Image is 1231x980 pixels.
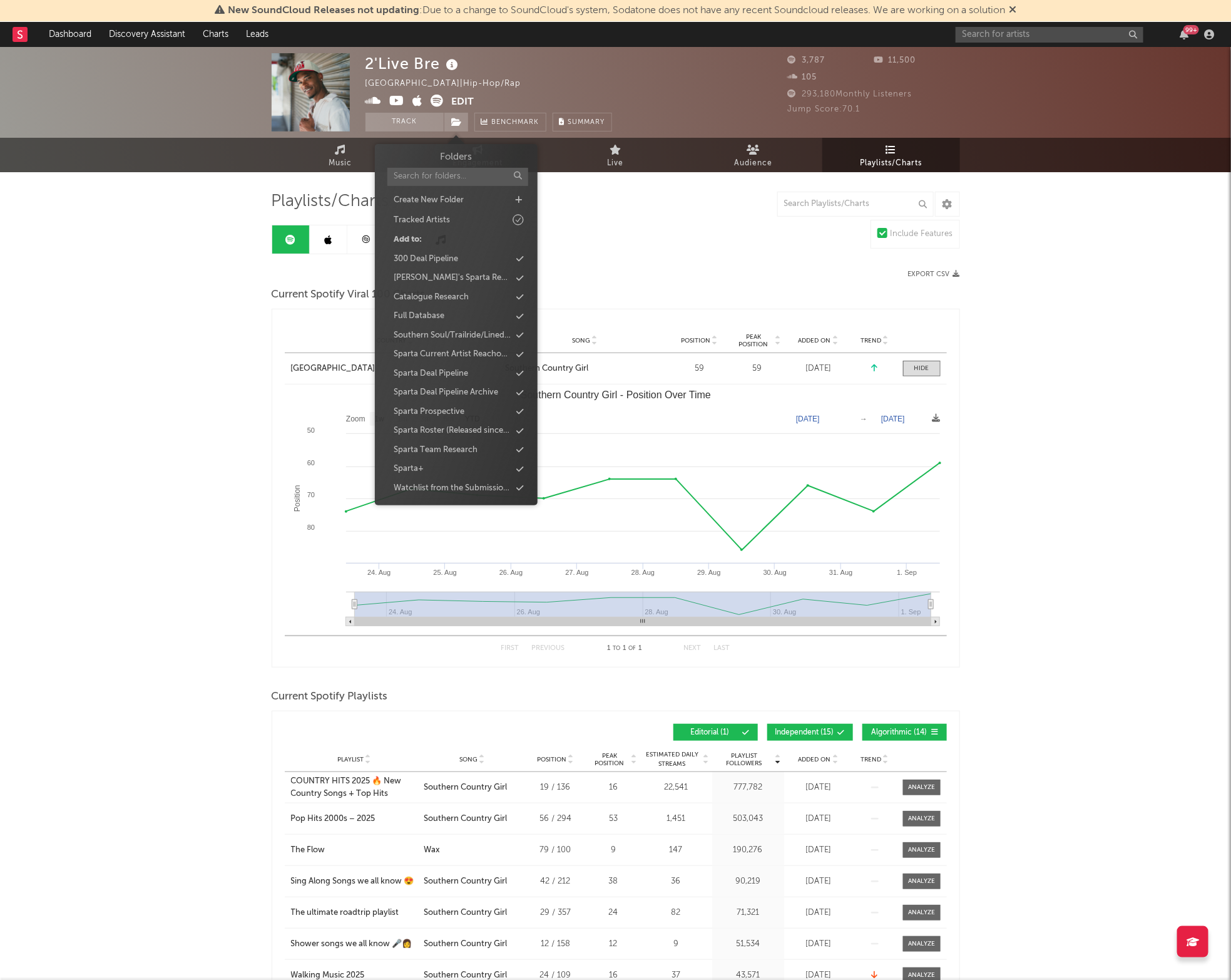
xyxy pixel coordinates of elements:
text: 1. Sep [897,569,917,576]
text: 31. Aug [829,569,852,576]
span: Playlist Followers [715,752,774,767]
div: Sparta Team Research [394,444,478,456]
span: Current Spotify Viral 100 Charts [272,287,426,302]
div: Southern Country Girl [505,363,588,375]
a: Charts [194,22,237,47]
text: → [860,415,867,423]
div: [DATE] [787,938,850,951]
div: 12 [590,938,637,951]
span: Algorithmic ( 14 ) [871,729,928,736]
div: 9 [643,938,709,951]
a: COUNTRY HITS 2025 🔥 New Country Songs + Top Hits [291,775,417,800]
button: Last [714,645,730,652]
div: 12 / 158 [528,938,584,951]
div: Full Database [394,310,444,322]
svg: Southern Country Girl - Position Over Time [285,384,946,635]
a: Southern Country Girl [505,363,665,375]
div: [DATE] [787,907,850,919]
div: [DATE] [787,363,850,375]
a: Discovery Assistant [100,22,194,47]
div: Sparta Roster (Released since 8/1) [394,425,511,437]
a: Leads [237,22,277,47]
input: Search for artists [956,27,1143,43]
button: Independent(15) [767,724,853,741]
div: Tracked Artists [394,214,450,227]
div: 59 [672,363,728,375]
div: Sparta+ [394,463,424,475]
div: Sparta Prospective [394,406,464,418]
a: Audience [685,138,822,172]
span: Trend [861,756,881,763]
div: 22,541 [643,781,709,794]
a: Playlists/Charts [822,138,960,172]
span: Song [459,756,478,763]
div: [DATE] [787,781,850,794]
a: Live [547,138,685,172]
text: 30. Aug [763,569,786,576]
text: 24. Aug [367,569,391,576]
a: Sing Along Songs we all know 😍 [291,875,417,888]
div: 82 [643,907,709,919]
div: Create New Folder [394,194,464,207]
input: Search for folders... [387,168,528,186]
div: Watchlist from the Submission Form [394,482,511,495]
text: [DATE] [881,415,905,423]
button: Edit [452,95,474,110]
div: 147 [643,844,709,857]
span: to [613,646,620,651]
div: [DATE] [787,844,850,857]
text: 28. Aug [631,569,654,576]
span: of [628,646,636,651]
text: 25. Aug [433,569,456,576]
div: 90,219 [715,875,781,888]
div: [PERSON_NAME]'s Sparta Research [394,272,511,284]
div: [DATE] [787,813,850,825]
span: 11,500 [874,56,916,64]
div: Wax [424,844,440,857]
div: 59 [734,363,781,375]
div: [GEOGRAPHIC_DATA] | Hip-Hop/Rap [365,76,536,91]
div: Southern Country Girl [424,813,507,825]
text: 70 [307,491,314,498]
a: The ultimate roadtrip playlist [291,907,417,919]
span: Editorial ( 1 ) [682,729,739,736]
span: Added On [799,337,831,344]
div: 56 / 294 [528,813,584,825]
span: 293,180 Monthly Listeners [788,90,912,98]
div: 36 [643,875,709,888]
span: Song [572,337,590,344]
div: Add to: [394,234,422,246]
a: Benchmark [474,113,546,132]
button: First [501,645,519,652]
a: Shower songs we all know 🎤👩 [291,938,417,951]
button: Previous [532,645,565,652]
div: 9 [590,844,637,857]
div: Sparta Deal Pipeline [394,368,468,380]
div: Southern Country Girl [424,938,507,951]
div: The Flow [291,844,325,857]
span: Music [329,156,352,171]
span: Jump Score: 70.1 [788,105,861,113]
text: Zoom [346,415,365,424]
input: Search Playlists/Charts [777,192,934,217]
text: 27. Aug [565,569,588,576]
div: [GEOGRAPHIC_DATA] [291,363,375,375]
div: 503,043 [715,813,781,825]
text: 29. Aug [697,569,720,576]
div: 190,276 [715,844,781,857]
div: 1 1 1 [590,641,659,656]
span: 3,787 [788,56,825,64]
div: Southern Country Girl [424,781,507,794]
div: 71,321 [715,907,781,919]
span: : Due to a change to SoundCloud's system, Sodatone does not have any recent Soundcloud releases. ... [228,6,1005,16]
div: 42 / 212 [528,875,584,888]
button: Summary [553,113,612,132]
text: [DATE] [796,415,820,423]
div: Sing Along Songs we all know 😍 [291,875,414,888]
div: 29 / 357 [528,907,584,919]
span: Playlists/Charts [860,156,922,171]
div: 777,782 [715,781,781,794]
span: Current Spotify Playlists [272,689,388,704]
span: 105 [788,73,817,81]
